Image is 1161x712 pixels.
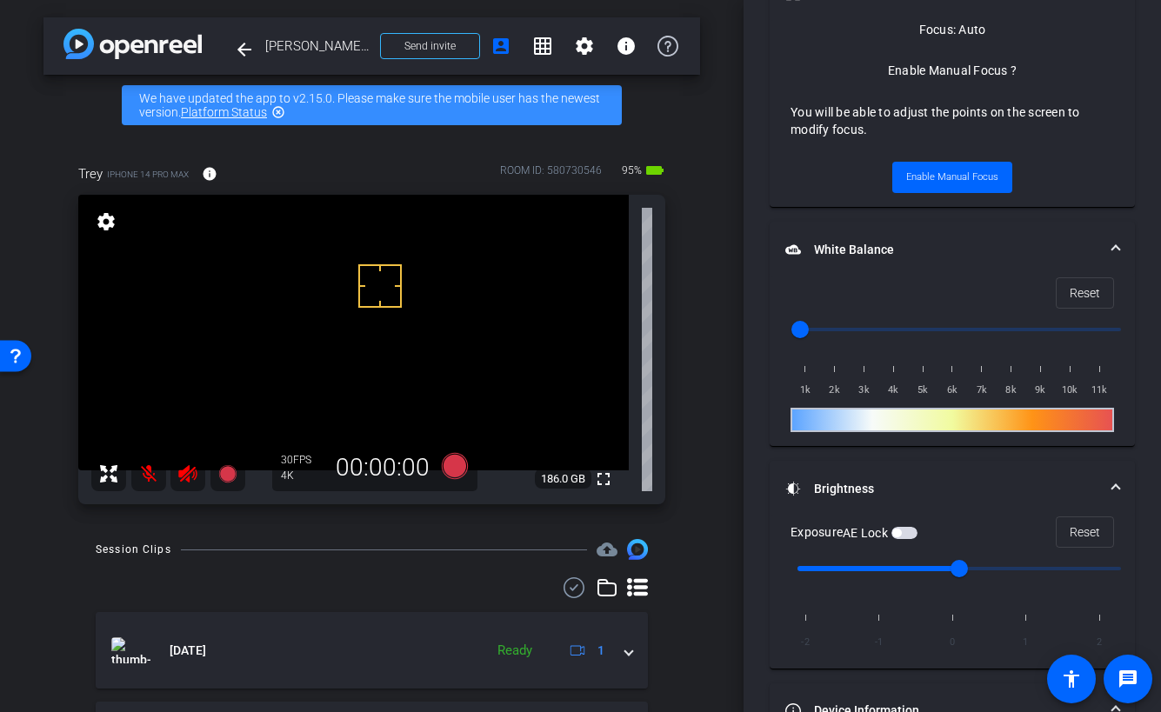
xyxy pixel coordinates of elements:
mat-icon: cloud_upload [597,539,617,560]
mat-expansion-panel-header: Brightness [770,461,1135,516]
span: 11k [1084,382,1114,399]
mat-icon: account_box [490,36,511,57]
span: 1 [1011,630,1041,655]
div: 30 [281,453,324,467]
div: Focus [770,21,1135,208]
span: 6k [937,382,967,399]
span: 1 [597,642,604,660]
div: White Balance [770,277,1135,446]
div: Focus: Auto [919,21,986,38]
mat-icon: highlight_off [271,105,285,119]
img: thumb-nail [111,637,150,663]
span: iPhone 14 Pro Max [107,168,189,181]
button: Enable Manual Focus [892,162,1012,193]
mat-icon: settings [574,36,595,57]
div: 00:00:00 [324,453,441,482]
span: 95% [619,156,644,184]
span: 4k [878,382,908,399]
span: 2 [1084,630,1114,655]
mat-expansion-panel-header: thumb-nail[DATE]Ready1 [96,612,648,689]
span: [PERSON_NAME] & Min [265,29,370,63]
span: 1k [791,382,820,399]
mat-panel-title: Brightness [785,480,1098,498]
span: 10k [1055,382,1084,399]
div: Brightness [770,516,1135,669]
span: 3k [850,382,879,399]
span: 0 [937,630,967,655]
mat-icon: battery_std [644,160,665,181]
span: -2 [791,630,820,655]
span: 8k [997,382,1026,399]
label: AE Lock [843,524,891,542]
mat-icon: accessibility [1061,669,1082,689]
div: ROOM ID: 580730546 [500,163,602,188]
span: Reset [1070,276,1100,309]
span: FPS [293,454,311,466]
div: Ready [489,641,541,661]
mat-icon: settings [94,211,118,232]
span: Enable Manual Focus [906,164,998,190]
mat-icon: message [1118,669,1138,689]
span: Reset [1070,516,1100,549]
span: 7k [967,382,997,399]
button: Send invite [380,33,480,59]
span: -1 [864,630,894,655]
span: 5k [908,382,937,399]
div: Session Clips [96,541,171,558]
mat-icon: fullscreen [593,469,614,489]
div: Enable Manual Focus ? [888,62,1017,79]
mat-icon: arrow_back [234,39,255,60]
mat-icon: grid_on [532,36,553,57]
span: 186.0 GB [535,469,591,489]
mat-panel-title: White Balance [785,241,1098,259]
img: app-logo [63,29,202,59]
div: 4K [281,469,324,482]
a: Platform Status [181,105,267,119]
mat-expansion-panel-header: White Balance [770,222,1135,277]
div: Exposure [791,523,917,542]
span: Trey [78,164,103,183]
span: 9k [1026,382,1056,399]
mat-icon: info [616,36,637,57]
span: Send invite [404,39,456,53]
mat-icon: info [202,166,217,182]
span: Destinations for your clips [597,539,617,560]
button: Reset [1056,277,1114,309]
div: You will be able to adjust the points on the screen to modify focus. [791,103,1114,138]
div: We have updated the app to v2.15.0. Please make sure the mobile user has the newest version. [122,85,622,125]
img: Session clips [627,539,648,560]
span: 2k [820,382,850,399]
button: Reset [1056,516,1114,548]
span: [DATE] [170,642,206,660]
